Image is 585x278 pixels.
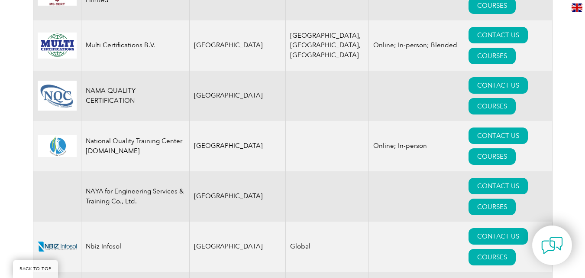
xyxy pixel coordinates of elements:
td: Global [286,222,369,272]
a: CONTACT US [469,77,528,94]
td: National Quality Training Center [DOMAIN_NAME] [81,121,189,171]
img: contact-chat.png [541,235,563,256]
td: [GEOGRAPHIC_DATA] [189,121,286,171]
a: BACK TO TOP [13,260,58,278]
a: CONTACT US [469,228,528,245]
a: CONTACT US [469,178,528,194]
td: [GEOGRAPHIC_DATA] [189,222,286,272]
td: Nbiz Infosol [81,222,189,272]
td: Multi Certifications B.V. [81,20,189,71]
a: COURSES [469,148,516,165]
td: [GEOGRAPHIC_DATA], [GEOGRAPHIC_DATA], [GEOGRAPHIC_DATA] [286,20,369,71]
a: COURSES [469,249,516,265]
a: CONTACT US [469,27,528,43]
img: 4ab7c282-124b-ee11-be6f-000d3ae1a86f-logo.png [38,135,77,157]
a: COURSES [469,98,516,114]
td: [GEOGRAPHIC_DATA] [189,71,286,121]
img: 870f6014-ce33-ef11-8e4e-002248972526-logo.jpg [38,81,77,111]
td: Online; In-person [369,121,464,171]
td: Online; In-person; Blended [369,20,464,71]
img: 538e79cf-a5b0-ea11-a812-000d3ae11abd%20-logo.png [38,242,77,252]
img: en [572,3,582,12]
td: [GEOGRAPHIC_DATA] [189,171,286,222]
a: COURSES [469,199,516,215]
td: NAYA for Engineering Services & Training Co., Ltd. [81,171,189,222]
a: COURSES [469,48,516,64]
img: dcceface-21a8-ef11-b8e9-00224893fac3-logo.png [38,33,77,59]
td: NAMA QUALITY CERTIFICATION [81,71,189,121]
a: CONTACT US [469,128,528,144]
td: [GEOGRAPHIC_DATA] [189,20,286,71]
